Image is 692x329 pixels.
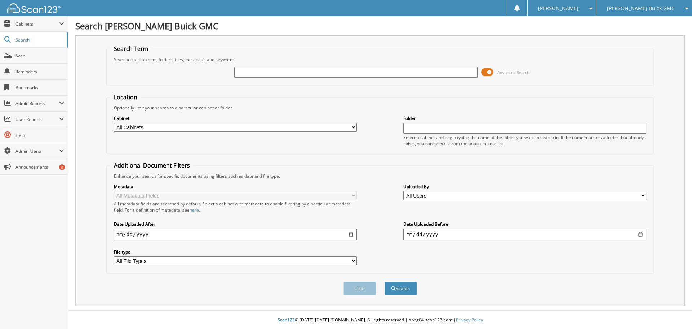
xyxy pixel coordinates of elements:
[15,37,63,43] span: Search
[68,311,692,329] div: © [DATE]-[DATE] [DOMAIN_NAME]. All rights reserved | appg04-scan123-com |
[403,115,646,121] label: Folder
[59,164,65,170] div: 3
[15,69,64,75] span: Reminders
[110,45,152,53] legend: Search Term
[190,207,199,213] a: here
[15,164,64,170] span: Announcements
[114,115,357,121] label: Cabinet
[7,3,61,13] img: scan123-logo-white.svg
[114,183,357,190] label: Metadata
[110,173,650,179] div: Enhance your search for specific documents using filters such as date and file type.
[15,53,64,59] span: Scan
[114,201,357,213] div: All metadata fields are searched by default. Select a cabinet with metadata to enable filtering b...
[656,294,692,329] iframe: Chat Widget
[15,100,59,107] span: Admin Reports
[343,282,376,295] button: Clear
[278,317,295,323] span: Scan123
[403,134,646,147] div: Select a cabinet and begin typing the name of the folder you want to search in. If the name match...
[15,21,59,27] span: Cabinets
[456,317,483,323] a: Privacy Policy
[75,20,685,32] h1: Search [PERSON_NAME] Buick GMC
[110,105,650,111] div: Optionally limit your search to a particular cabinet or folder
[110,93,141,101] legend: Location
[114,221,357,227] label: Date Uploaded After
[114,249,357,255] label: File type
[15,85,64,91] span: Bookmarks
[538,6,578,10] span: [PERSON_NAME]
[403,221,646,227] label: Date Uploaded Before
[15,148,59,154] span: Admin Menu
[110,56,650,62] div: Searches all cabinets, folders, files, metadata, and keywords
[607,6,675,10] span: [PERSON_NAME] Buick GMC
[114,229,357,240] input: start
[15,132,64,138] span: Help
[110,161,194,169] legend: Additional Document Filters
[15,116,59,122] span: User Reports
[403,183,646,190] label: Uploaded By
[385,282,417,295] button: Search
[403,229,646,240] input: end
[497,70,529,75] span: Advanced Search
